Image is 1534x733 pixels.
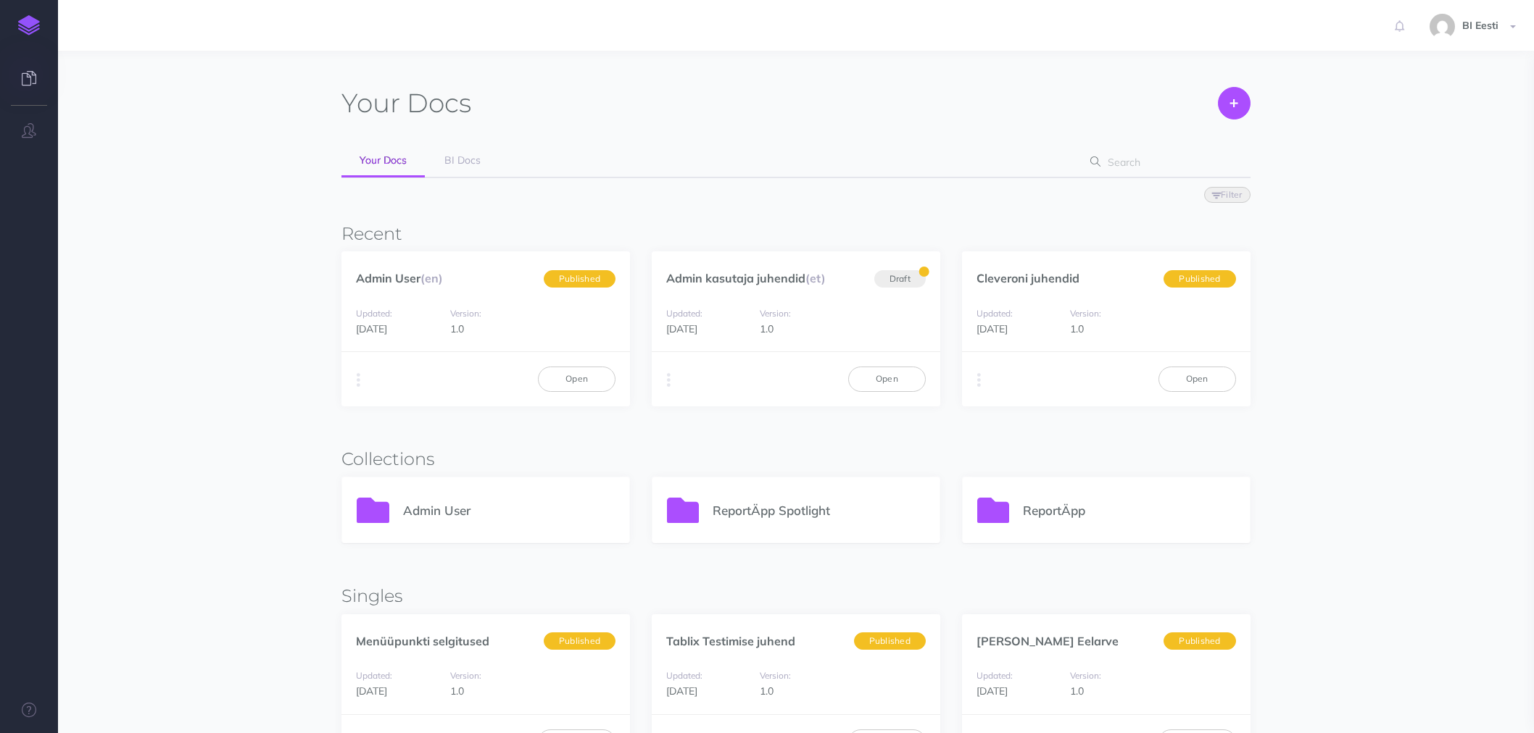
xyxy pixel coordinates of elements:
[666,308,702,319] small: Updated:
[403,500,615,520] p: Admin User
[1070,670,1101,681] small: Version:
[848,366,926,391] a: Open
[426,145,499,177] a: BI Docs
[356,670,392,681] small: Updated:
[1103,149,1227,175] input: Search
[977,322,1008,335] span: [DATE]
[666,670,702,681] small: Updated:
[760,670,791,681] small: Version:
[450,684,464,698] span: 1.0
[356,308,392,319] small: Updated:
[341,87,400,119] span: Your
[450,308,481,319] small: Version:
[977,634,1119,648] a: [PERSON_NAME] Eelarve
[357,498,389,523] img: icon-folder.svg
[1455,19,1506,32] span: BI Eesti
[341,587,1250,606] h3: Singles
[356,634,489,648] a: Menüüpunkti selgitused
[420,271,443,285] span: (en)
[666,684,697,698] span: [DATE]
[18,15,40,35] img: logo-mark.svg
[760,308,791,319] small: Version:
[977,271,1079,285] a: Cleveroni juhendid
[450,670,481,681] small: Version:
[977,670,1013,681] small: Updated:
[538,366,615,391] a: Open
[1430,14,1455,39] img: 9862dc5e82047a4d9ba6d08c04ce6da6.jpg
[977,684,1008,698] span: [DATE]
[666,271,826,285] a: Admin kasutaja juhendid(et)
[805,271,826,285] span: (et)
[713,500,925,520] p: ReportÄpp Spotlight
[977,308,1013,319] small: Updated:
[341,450,1250,469] h3: Collections
[1070,322,1084,335] span: 1.0
[356,322,387,335] span: [DATE]
[667,498,700,523] img: icon-folder.svg
[667,370,671,390] i: More actions
[760,684,774,698] span: 1.0
[1158,366,1236,391] a: Open
[341,87,471,120] h1: Docs
[341,145,425,177] a: Your Docs
[977,370,981,390] i: More actions
[341,225,1250,243] h3: Recent
[450,322,464,335] span: 1.0
[356,684,387,698] span: [DATE]
[1070,684,1084,698] span: 1.0
[360,154,407,167] span: Your Docs
[357,370,360,390] i: More actions
[1204,187,1251,203] button: Filter
[666,322,697,335] span: [DATE]
[666,634,795,648] a: Tablix Testimise juhend
[977,498,1010,523] img: icon-folder.svg
[356,271,443,285] a: Admin User(en)
[760,322,774,335] span: 1.0
[1070,308,1101,319] small: Version:
[444,154,481,167] span: BI Docs
[1023,500,1235,520] p: ReportÄpp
